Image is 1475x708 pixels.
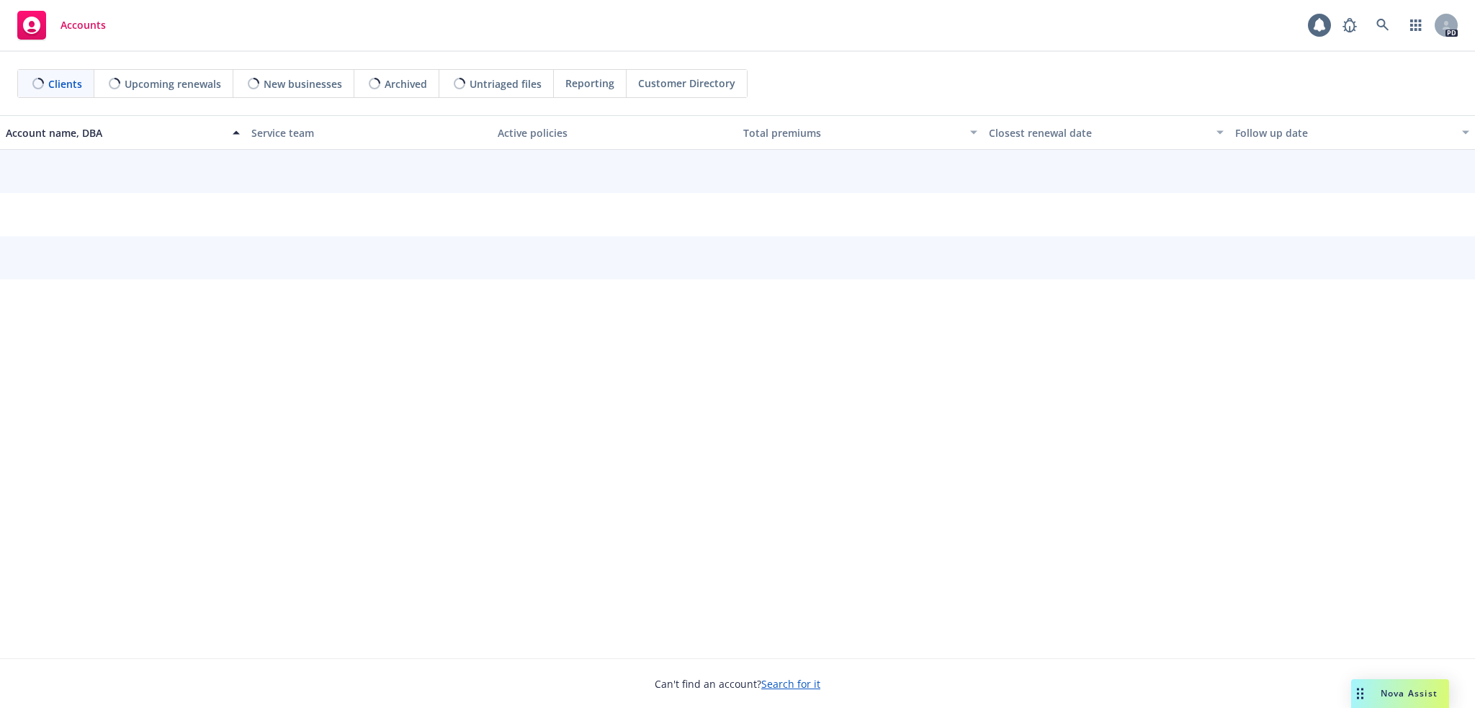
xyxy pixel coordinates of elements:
[264,76,342,91] span: New businesses
[1235,125,1453,140] div: Follow up date
[565,76,614,91] span: Reporting
[60,19,106,31] span: Accounts
[6,125,224,140] div: Account name, DBA
[989,125,1207,140] div: Closest renewal date
[125,76,221,91] span: Upcoming renewals
[1229,115,1475,150] button: Follow up date
[1402,11,1430,40] a: Switch app
[251,125,485,140] div: Service team
[470,76,542,91] span: Untriaged files
[246,115,491,150] button: Service team
[48,76,82,91] span: Clients
[1368,11,1397,40] a: Search
[983,115,1229,150] button: Closest renewal date
[12,5,112,45] a: Accounts
[498,125,732,140] div: Active policies
[1351,679,1449,708] button: Nova Assist
[655,676,820,691] span: Can't find an account?
[761,677,820,691] a: Search for it
[1335,11,1364,40] a: Report a Bug
[1351,679,1369,708] div: Drag to move
[743,125,961,140] div: Total premiums
[638,76,735,91] span: Customer Directory
[737,115,983,150] button: Total premiums
[492,115,737,150] button: Active policies
[1381,687,1438,699] span: Nova Assist
[385,76,427,91] span: Archived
